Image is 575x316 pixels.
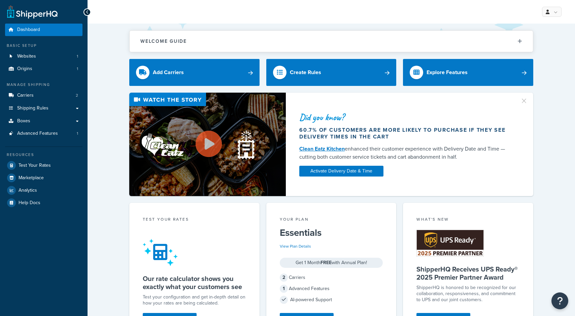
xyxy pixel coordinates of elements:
h2: Welcome Guide [140,39,187,44]
strong: FREE [320,259,332,266]
span: Analytics [19,188,37,193]
div: Manage Shipping [5,82,82,88]
div: Resources [5,152,82,158]
h5: Essentials [280,227,383,238]
div: enhanced their customer experience with Delivery Date and Time — cutting both customer service ti... [299,145,512,161]
span: Websites [17,54,36,59]
div: 60.7% of customers are more likely to purchase if they see delivery times in the cart [299,127,512,140]
span: Origins [17,66,32,72]
div: Your Plan [280,216,383,224]
a: Shipping Rules [5,102,82,115]
span: Carriers [17,93,34,98]
a: Origins1 [5,63,82,75]
a: Create Rules [266,59,397,86]
button: Welcome Guide [130,31,533,52]
div: Test your rates [143,216,246,224]
img: Video thumbnail [129,93,286,196]
a: Add Carriers [129,59,260,86]
div: What's New [416,216,520,224]
div: Add Carriers [153,68,184,77]
span: Marketplace [19,175,44,181]
div: Create Rules [290,68,321,77]
div: Advanced Features [280,284,383,293]
span: 1 [77,131,78,136]
span: 2 [280,274,288,282]
a: Marketplace [5,172,82,184]
div: Test your configuration and get in-depth detail on how your rates are being calculated. [143,294,246,306]
span: 2 [76,93,78,98]
div: Get 1 Month with Annual Plan! [280,258,383,268]
a: Help Docs [5,197,82,209]
a: Dashboard [5,24,82,36]
a: View Plan Details [280,243,311,249]
a: Websites1 [5,50,82,63]
li: Websites [5,50,82,63]
span: Test Your Rates [19,163,51,168]
a: Test Your Rates [5,159,82,171]
a: Advanced Features1 [5,127,82,140]
a: Activate Delivery Date & Time [299,166,383,177]
div: Explore Features [427,68,468,77]
span: Advanced Features [17,131,58,136]
h5: ShipperHQ Receives UPS Ready® 2025 Premier Partner Award [416,265,520,281]
p: ShipperHQ is honored to be recognized for our collaboration, responsiveness, and commitment to UP... [416,285,520,303]
a: Clean Eatz Kitchen [299,145,345,153]
span: Boxes [17,118,30,124]
h5: Our rate calculator shows you exactly what your customers see [143,275,246,291]
span: Dashboard [17,27,40,33]
span: 1 [77,66,78,72]
span: 1 [77,54,78,59]
li: Carriers [5,89,82,102]
a: Explore Features [403,59,533,86]
li: Advanced Features [5,127,82,140]
span: Shipping Rules [17,105,48,111]
div: Did you know? [299,113,512,122]
div: AI-powered Support [280,295,383,305]
span: 1 [280,285,288,293]
a: Carriers2 [5,89,82,102]
div: Carriers [280,273,383,282]
a: Analytics [5,184,82,196]
div: Basic Setup [5,43,82,49]
a: Boxes [5,115,82,127]
span: Help Docs [19,200,40,206]
button: Open Resource Center [551,292,568,309]
li: Origins [5,63,82,75]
